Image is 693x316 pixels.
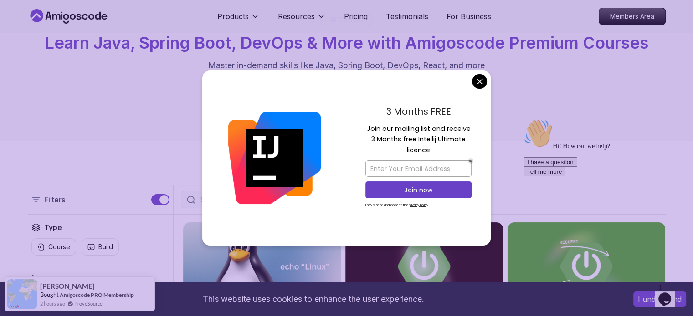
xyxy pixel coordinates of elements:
button: Accept cookies [633,291,686,307]
button: Resources [278,11,326,29]
p: Build [98,242,113,251]
button: Tell me more [4,51,46,61]
button: I have a question [4,42,57,51]
a: Amigoscode PRO Membership [60,291,134,298]
iframe: chat widget [655,280,684,307]
img: Linux Fundamentals card [183,222,341,311]
span: Bought [40,291,59,298]
div: This website uses cookies to enhance the user experience. [7,289,620,309]
h2: Price [44,274,62,285]
h2: Type [44,222,62,233]
a: Testimonials [386,11,428,22]
a: Pricing [344,11,368,22]
p: Course [48,242,70,251]
img: :wave: [4,4,33,33]
button: Products [217,11,260,29]
p: Members Area [599,8,665,25]
button: Course [31,238,76,256]
img: Building APIs with Spring Boot card [508,222,665,311]
p: Resources [278,11,315,22]
p: Products [217,11,249,22]
span: 2 hours ago [40,300,65,307]
p: Filters [44,194,65,205]
img: provesource social proof notification image [7,279,37,309]
img: Advanced Spring Boot card [345,222,503,311]
p: Master in-demand skills like Java, Spring Boot, DevOps, React, and more through hands-on, expert-... [194,59,500,97]
span: [PERSON_NAME] [40,282,95,290]
input: Search Java, React, Spring boot ... [199,195,394,204]
a: ProveSource [74,301,103,306]
button: Build [82,238,119,256]
div: 👋Hi! How can we help?I have a questionTell me more [4,4,168,61]
iframe: chat widget [520,115,684,275]
span: Learn Java, Spring Boot, DevOps & More with Amigoscode Premium Courses [45,33,648,53]
span: Hi! How can we help? [4,27,90,34]
a: Members Area [599,8,666,25]
a: For Business [447,11,491,22]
